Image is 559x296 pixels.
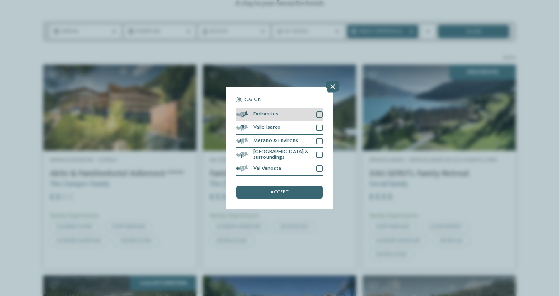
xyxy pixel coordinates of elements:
span: Val Venosta [253,166,281,171]
span: Region [243,97,262,103]
span: Merano & Environs [253,138,298,144]
span: Valle Isarco [253,125,281,130]
span: Dolomites [253,112,278,117]
span: [GEOGRAPHIC_DATA] & surroundings [253,149,311,160]
span: accept [270,190,289,195]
